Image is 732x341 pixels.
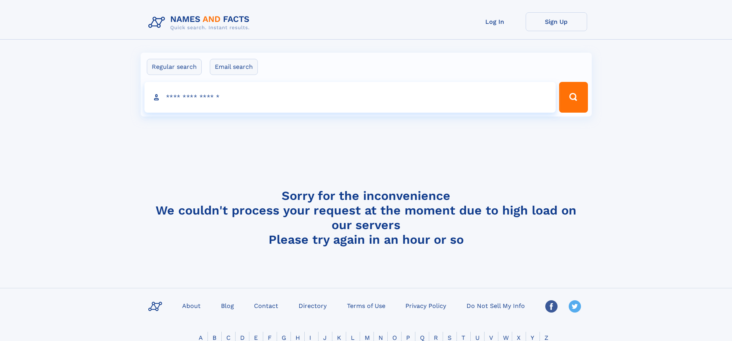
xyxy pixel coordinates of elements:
img: Twitter [569,300,581,313]
a: Terms of Use [344,300,388,311]
a: Log In [464,12,526,31]
a: Blog [218,300,237,311]
a: About [179,300,204,311]
img: Logo Names and Facts [145,12,256,33]
a: Do Not Sell My Info [463,300,528,311]
input: search input [144,82,556,113]
a: Directory [295,300,330,311]
a: Privacy Policy [402,300,449,311]
h4: Sorry for the inconvenience We couldn't process your request at the moment due to high load on ou... [145,188,587,247]
button: Search Button [559,82,588,113]
label: Regular search [147,59,202,75]
a: Sign Up [526,12,587,31]
img: Facebook [545,300,558,313]
label: Email search [210,59,258,75]
a: Contact [251,300,281,311]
